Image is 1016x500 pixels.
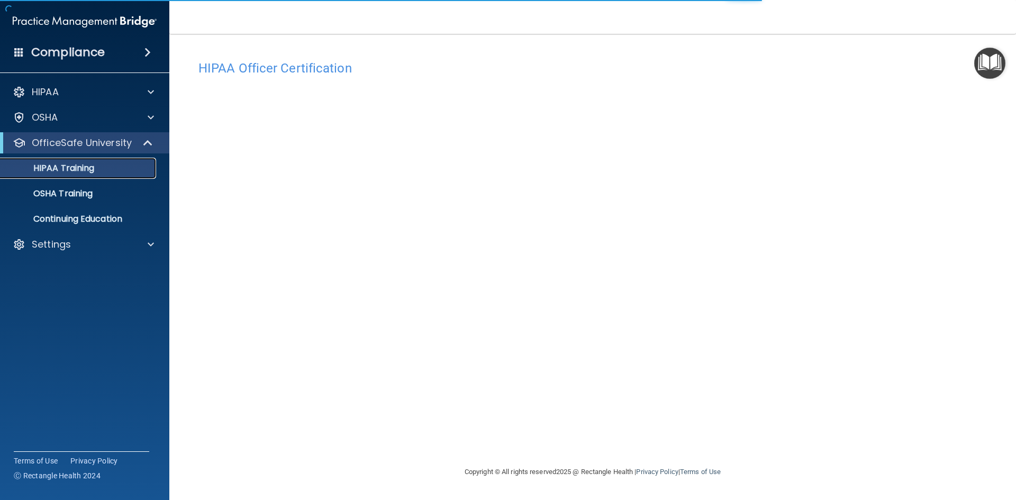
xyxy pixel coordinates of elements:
iframe: hipaa-training [198,81,987,425]
p: OfficeSafe University [32,137,132,149]
button: Open Resource Center [974,48,1005,79]
p: Continuing Education [7,214,151,224]
a: Settings [13,238,154,251]
p: OSHA Training [7,188,93,199]
img: PMB logo [13,11,157,32]
p: Settings [32,238,71,251]
p: HIPAA [32,86,59,98]
a: HIPAA [13,86,154,98]
a: OSHA [13,111,154,124]
div: Copyright © All rights reserved 2025 @ Rectangle Health | | [400,455,786,489]
a: Terms of Use [14,456,58,466]
h4: HIPAA Officer Certification [198,61,987,75]
p: HIPAA Training [7,163,94,174]
a: Terms of Use [680,468,721,476]
p: OSHA [32,111,58,124]
a: Privacy Policy [636,468,678,476]
a: OfficeSafe University [13,137,153,149]
span: Ⓒ Rectangle Health 2024 [14,470,101,481]
a: Privacy Policy [70,456,118,466]
h4: Compliance [31,45,105,60]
